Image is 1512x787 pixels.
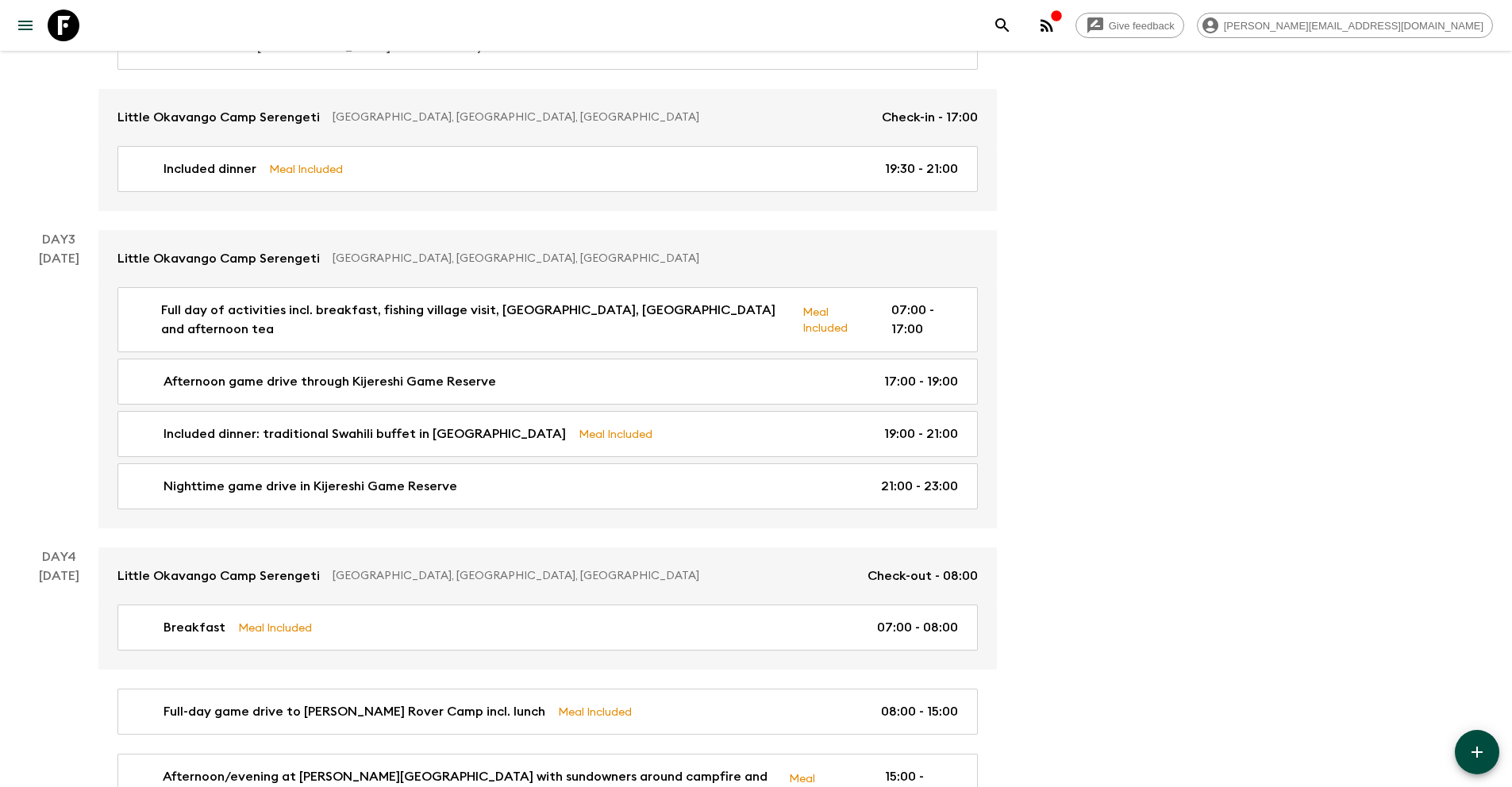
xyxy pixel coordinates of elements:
[117,359,978,405] a: Afternoon game drive through Kijereshi Game Reserve17:00 - 19:00
[117,146,978,192] a: Included dinnerMeal Included19:30 - 21:00
[117,566,320,585] p: Little Okavango Camp Serengeti
[891,301,958,339] p: 07:00 - 17:00
[98,547,997,605] a: Little Okavango Camp Serengeti[GEOGRAPHIC_DATA], [GEOGRAPHIC_DATA], [GEOGRAPHIC_DATA]Check-out - ...
[98,230,997,287] a: Little Okavango Camp Serengeti[GEOGRAPHIC_DATA], [GEOGRAPHIC_DATA], [GEOGRAPHIC_DATA]
[98,89,997,146] a: Little Okavango Camp Serengeti[GEOGRAPHIC_DATA], [GEOGRAPHIC_DATA], [GEOGRAPHIC_DATA]Check-in - 1...
[117,411,978,457] a: Included dinner: traditional Swahili buffet in [GEOGRAPHIC_DATA]Meal Included19:00 - 21:00
[1100,20,1183,32] span: Give feedback
[884,424,958,443] p: 19:00 - 21:00
[117,287,978,352] a: Full day of activities incl. breakfast, fishing village visit, [GEOGRAPHIC_DATA], [GEOGRAPHIC_DAT...
[868,566,978,585] p: Check-out - 08:00
[882,108,978,127] p: Check-in - 17:00
[1215,20,1492,32] span: [PERSON_NAME][EMAIL_ADDRESS][DOMAIN_NAME]
[1197,13,1493,38] div: [PERSON_NAME][EMAIL_ADDRESS][DOMAIN_NAME]
[164,372,496,391] p: Afternoon game drive through Kijereshi Game Reserve
[877,618,958,637] p: 07:00 - 08:00
[10,10,41,41] button: menu
[117,605,978,651] a: BreakfastMeal Included07:00 - 08:00
[579,425,652,443] p: Meal Included
[19,230,98,249] p: Day 3
[333,568,855,584] p: [GEOGRAPHIC_DATA], [GEOGRAPHIC_DATA], [GEOGRAPHIC_DATA]
[881,702,958,721] p: 08:00 - 15:00
[117,108,320,127] p: Little Okavango Camp Serengeti
[885,159,958,179] p: 19:30 - 21:00
[19,547,98,566] p: Day 4
[164,424,566,443] p: Included dinner: traditional Swahili buffet in [GEOGRAPHIC_DATA]
[333,109,869,125] p: [GEOGRAPHIC_DATA], [GEOGRAPHIC_DATA], [GEOGRAPHIC_DATA]
[117,249,320,268] p: Little Okavango Camp Serengeti
[558,703,632,720] p: Meal Included
[333,251,965,267] p: [GEOGRAPHIC_DATA], [GEOGRAPHIC_DATA], [GEOGRAPHIC_DATA]
[164,477,457,496] p: Nighttime game drive in Kijereshi Game Reserve
[164,702,545,721] p: Full-day game drive to [PERSON_NAME] Rover Camp incl. lunch
[164,159,256,179] p: Included dinner
[161,301,790,339] p: Full day of activities incl. breakfast, fishing village visit, [GEOGRAPHIC_DATA], [GEOGRAPHIC_DAT...
[884,372,958,391] p: 17:00 - 19:00
[39,249,79,528] div: [DATE]
[802,303,866,336] p: Meal Included
[881,477,958,496] p: 21:00 - 23:00
[117,463,978,509] a: Nighttime game drive in Kijereshi Game Reserve21:00 - 23:00
[117,689,978,735] a: Full-day game drive to [PERSON_NAME] Rover Camp incl. lunchMeal Included08:00 - 15:00
[238,619,312,636] p: Meal Included
[269,160,343,178] p: Meal Included
[164,618,225,637] p: Breakfast
[987,10,1018,41] button: search adventures
[1075,13,1184,38] a: Give feedback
